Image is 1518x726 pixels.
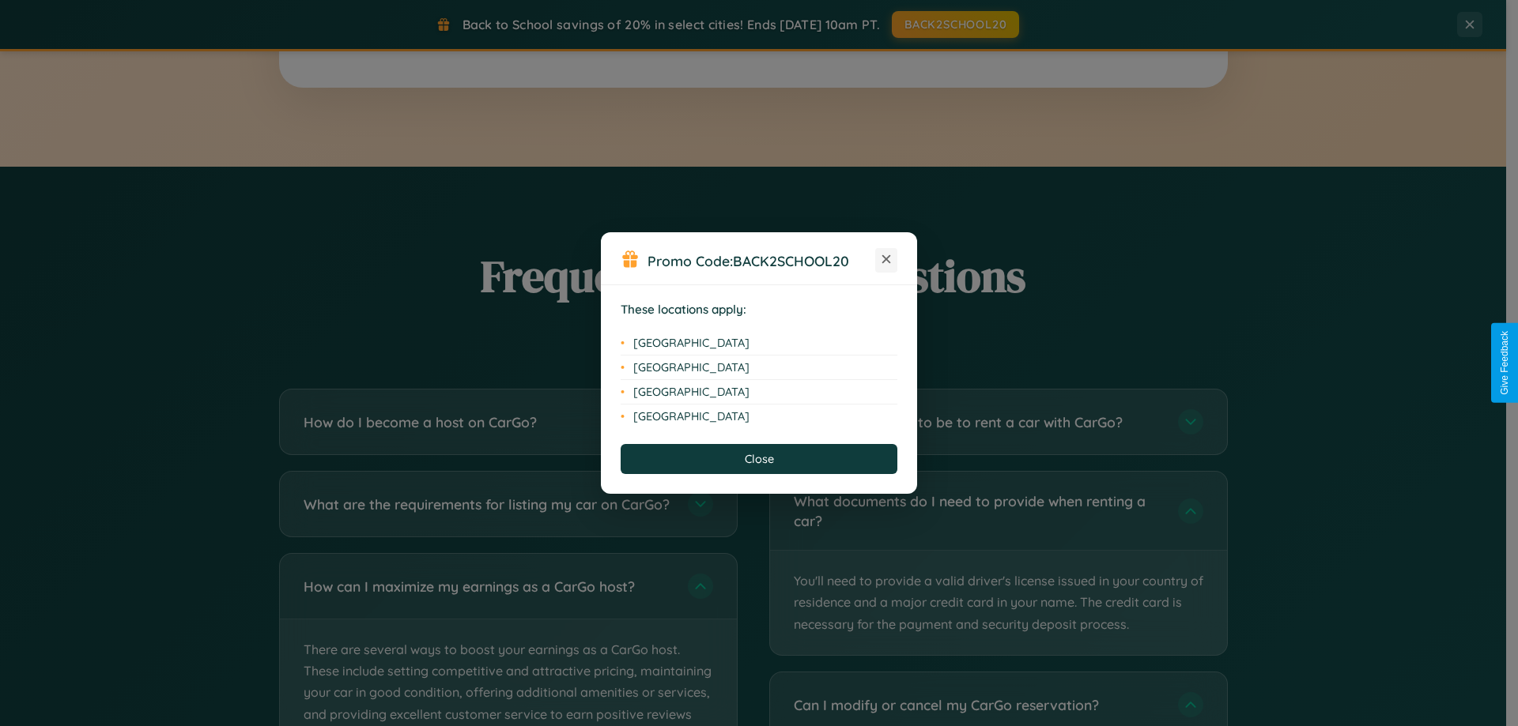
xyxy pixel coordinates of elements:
[621,380,897,404] li: [GEOGRAPHIC_DATA]
[621,302,746,317] strong: These locations apply:
[733,252,849,269] b: BACK2SCHOOL20
[621,331,897,355] li: [GEOGRAPHIC_DATA]
[621,444,897,474] button: Close
[648,252,875,269] h3: Promo Code:
[1499,331,1510,395] div: Give Feedback
[621,355,897,380] li: [GEOGRAPHIC_DATA]
[621,404,897,428] li: [GEOGRAPHIC_DATA]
